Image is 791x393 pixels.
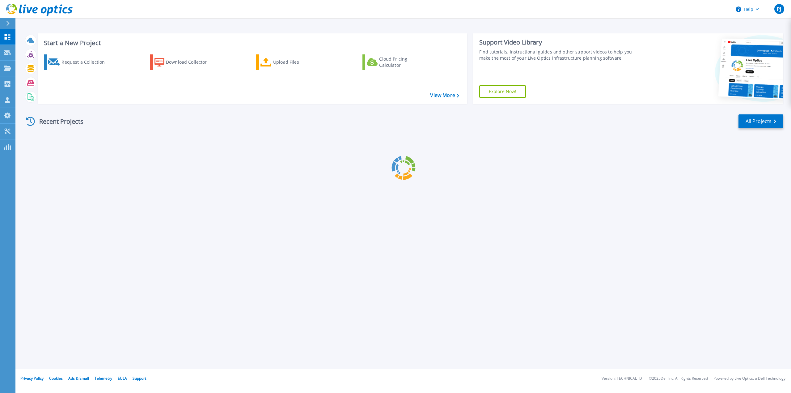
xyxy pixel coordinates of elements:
a: Ads & Email [68,376,89,381]
a: Support [133,376,146,381]
div: Upload Files [273,56,323,68]
li: © 2025 Dell Inc. All Rights Reserved [649,377,708,381]
div: Recent Projects [24,114,92,129]
a: Explore Now! [479,85,526,98]
a: Cookies [49,376,63,381]
a: All Projects [738,114,783,128]
li: Version: [TECHNICAL_ID] [602,377,643,381]
a: EULA [118,376,127,381]
a: Download Collector [150,54,219,70]
div: Support Video Library [479,38,640,46]
li: Powered by Live Optics, a Dell Technology [713,377,785,381]
a: View More [430,92,459,98]
div: Find tutorials, instructional guides and other support videos to help you make the most of your L... [479,49,640,61]
div: Request a Collection [61,56,111,68]
a: Telemetry [95,376,112,381]
a: Upload Files [256,54,325,70]
h3: Start a New Project [44,40,459,46]
div: Cloud Pricing Calculator [379,56,429,68]
a: Cloud Pricing Calculator [362,54,431,70]
a: Request a Collection [44,54,113,70]
div: Download Collector [166,56,215,68]
span: PJ [777,6,781,11]
a: Privacy Policy [20,376,44,381]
